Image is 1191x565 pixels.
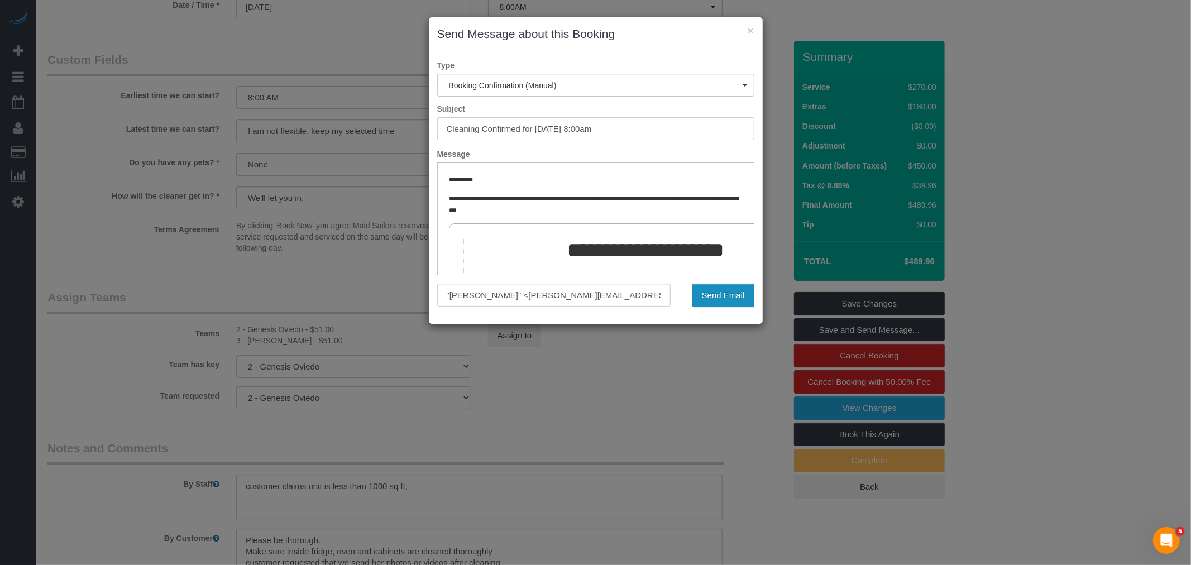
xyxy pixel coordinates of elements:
span: 5 [1176,527,1185,536]
button: Booking Confirmation (Manual) [437,74,754,97]
button: × [747,25,754,36]
input: Subject [437,117,754,140]
button: Send Email [692,284,754,307]
span: Booking Confirmation (Manual) [449,81,743,90]
iframe: Rich Text Editor, editor1 [438,163,754,337]
label: Type [429,60,763,71]
iframe: Intercom live chat [1153,527,1180,554]
h3: Send Message about this Booking [437,26,754,42]
label: Message [429,149,763,160]
label: Subject [429,103,763,114]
